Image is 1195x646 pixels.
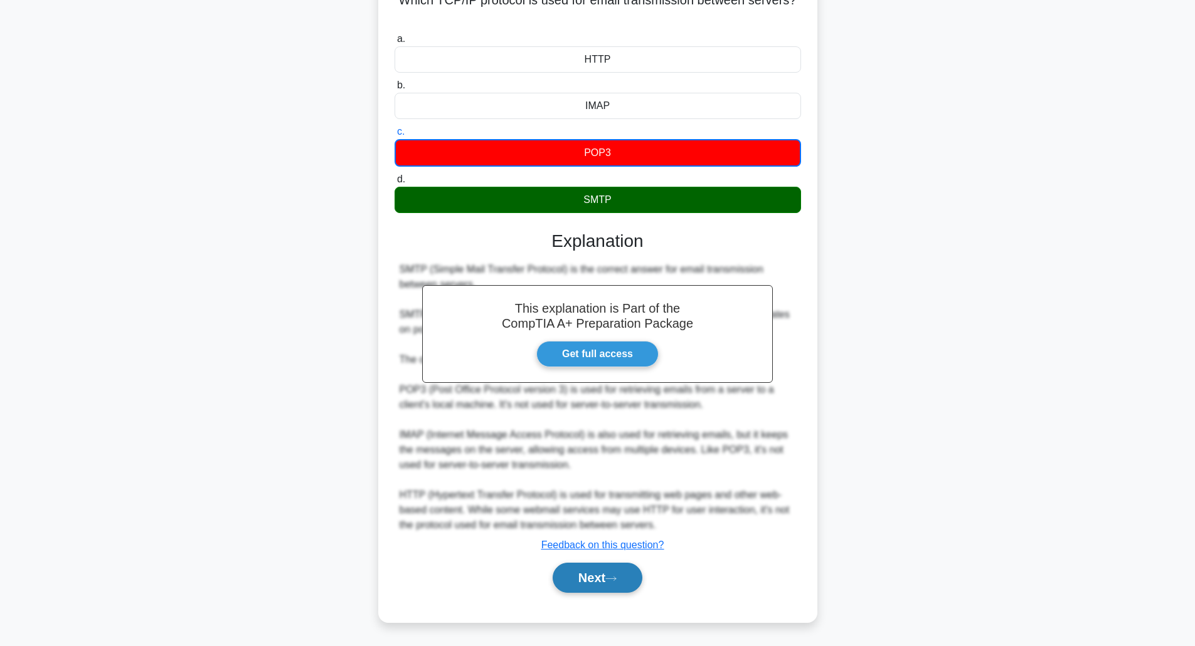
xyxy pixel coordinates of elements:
[395,46,801,73] div: HTTP
[402,231,794,252] h3: Explanation
[397,33,405,44] span: a.
[536,341,659,367] a: Get full access
[397,126,405,137] span: c.
[541,539,664,550] a: Feedback on this question?
[397,174,405,184] span: d.
[395,139,801,167] div: POP3
[395,93,801,119] div: IMAP
[553,563,642,593] button: Next
[397,80,405,90] span: b.
[400,262,796,533] div: SMTP (Simple Mail Transfer Protocol) is the correct answer for email transmission between servers...
[395,187,801,213] div: SMTP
